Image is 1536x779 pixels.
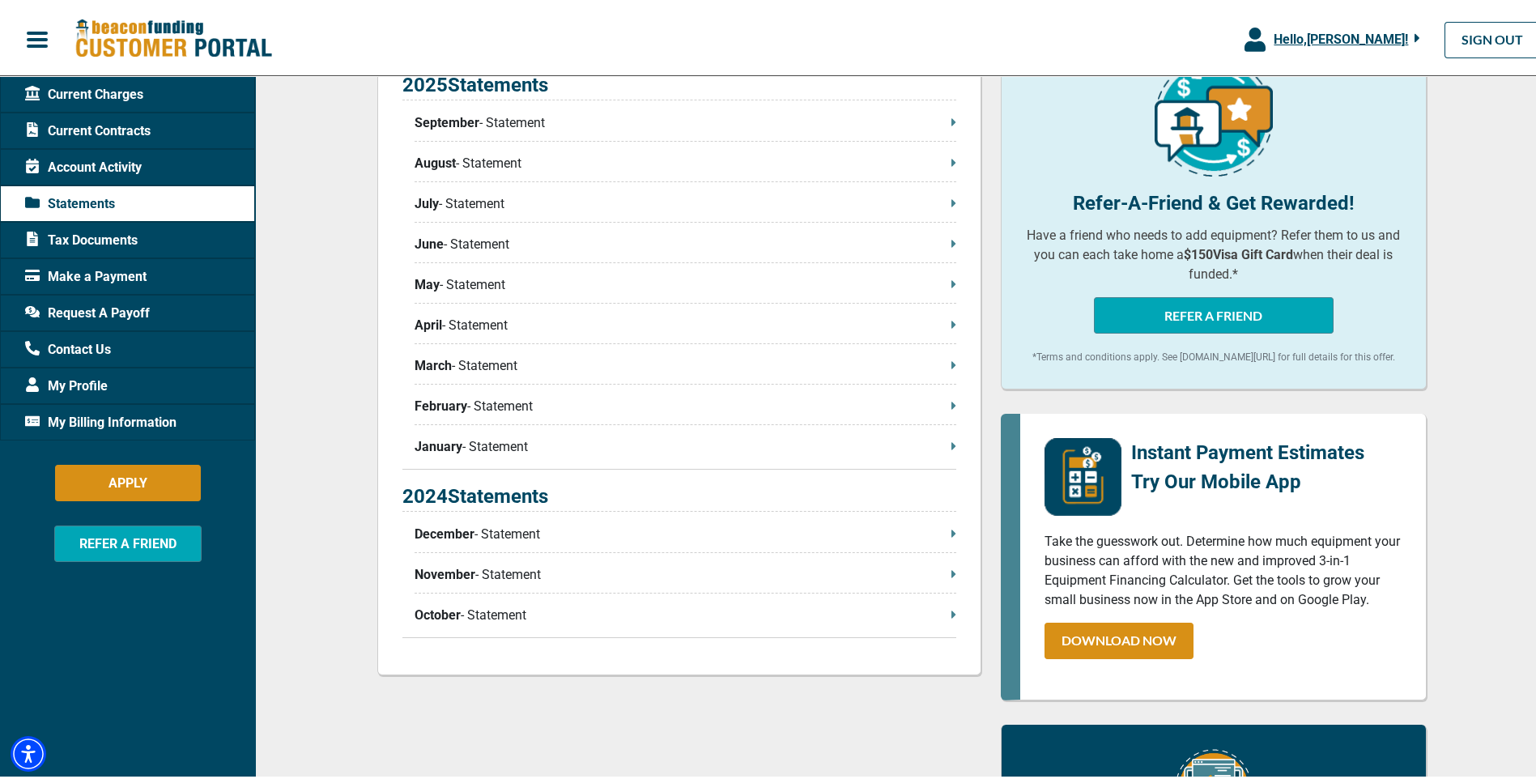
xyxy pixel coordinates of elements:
[415,272,440,292] span: May
[25,337,111,356] span: Contact Us
[402,67,956,97] p: 2025 Statements
[415,191,439,211] span: July
[415,272,956,292] p: - Statement
[415,521,474,541] span: December
[415,434,462,453] span: January
[415,562,475,581] span: November
[11,733,46,768] div: Accessibility Menu
[25,82,143,101] span: Current Charges
[415,151,956,170] p: - Statement
[1131,435,1364,464] p: Instant Payment Estimates
[415,394,467,413] span: February
[402,479,956,509] p: 2024 Statements
[25,373,108,393] span: My Profile
[25,191,115,211] span: Statements
[415,110,479,130] span: September
[415,353,452,372] span: March
[1274,28,1408,44] span: Hello, [PERSON_NAME] !
[415,151,456,170] span: August
[415,232,956,251] p: - Statement
[1045,435,1121,513] img: mobile-app-logo.png
[1045,529,1402,607] p: Take the guesswork out. Determine how much equipment your business can afford with the new and im...
[415,353,956,372] p: - Statement
[54,522,202,559] button: REFER A FRIEND
[1045,619,1193,656] a: DOWNLOAD NOW
[25,410,177,429] span: My Billing Information
[415,562,956,581] p: - Statement
[1026,185,1402,215] p: Refer-A-Friend & Get Rewarded!
[1131,464,1364,493] p: Try Our Mobile App
[415,521,956,541] p: - Statement
[415,602,461,622] span: October
[25,264,147,283] span: Make a Payment
[1026,347,1402,361] p: *Terms and conditions apply. See [DOMAIN_NAME][URL] for full details for this offer.
[415,191,956,211] p: - Statement
[415,313,956,332] p: - Statement
[415,232,444,251] span: June
[25,228,138,247] span: Tax Documents
[25,118,151,138] span: Current Contracts
[1026,223,1402,281] p: Have a friend who needs to add equipment? Refer them to us and you can each take home a when thei...
[1094,294,1334,330] button: REFER A FRIEND
[1155,55,1273,173] img: refer-a-friend-icon.png
[55,462,201,498] button: APPLY
[415,394,956,413] p: - Statement
[74,15,272,57] img: Beacon Funding Customer Portal Logo
[25,155,142,174] span: Account Activity
[1184,244,1293,259] b: $150 Visa Gift Card
[415,434,956,453] p: - Statement
[415,602,956,622] p: - Statement
[415,110,956,130] p: - Statement
[25,300,150,320] span: Request A Payoff
[415,313,442,332] span: April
